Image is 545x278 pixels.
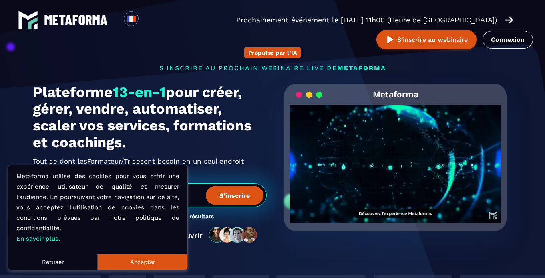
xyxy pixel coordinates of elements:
[145,15,151,25] input: Search for option
[113,84,166,101] span: 13-en-1
[337,64,386,72] span: METAFORMA
[206,186,263,205] button: S’inscrire
[87,155,144,168] span: Formateur/Trices
[8,254,98,270] button: Refuser
[33,84,267,151] h1: Plateforme pour créer, gérer, vendre, automatiser, scaler vos services, formations et coachings.
[290,105,501,210] video: Your browser does not support the video tag.
[33,64,512,72] p: s'inscrire au prochain webinaire live de
[483,31,533,49] a: Connexion
[98,254,187,270] button: Accepter
[505,16,513,24] img: arrow-right
[236,14,497,26] p: Prochainement événement le [DATE] 11h00 (Heure de [GEOGRAPHIC_DATA])
[126,14,136,24] img: fr
[296,91,322,99] img: loading
[33,155,267,168] h2: Tout ce dont les ont besoin en un seul endroit
[373,84,418,105] h2: Metaforma
[385,35,395,45] img: play
[18,10,38,30] img: logo
[16,171,179,244] p: Metaforma utilise des cookies pour vous offrir une expérience utilisateur de qualité et mesurer l...
[376,30,477,49] button: S’inscrire au webinaire
[44,15,108,25] img: logo
[16,235,60,242] a: En savoir plus.
[207,227,260,243] img: community-people
[139,11,158,29] div: Search for option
